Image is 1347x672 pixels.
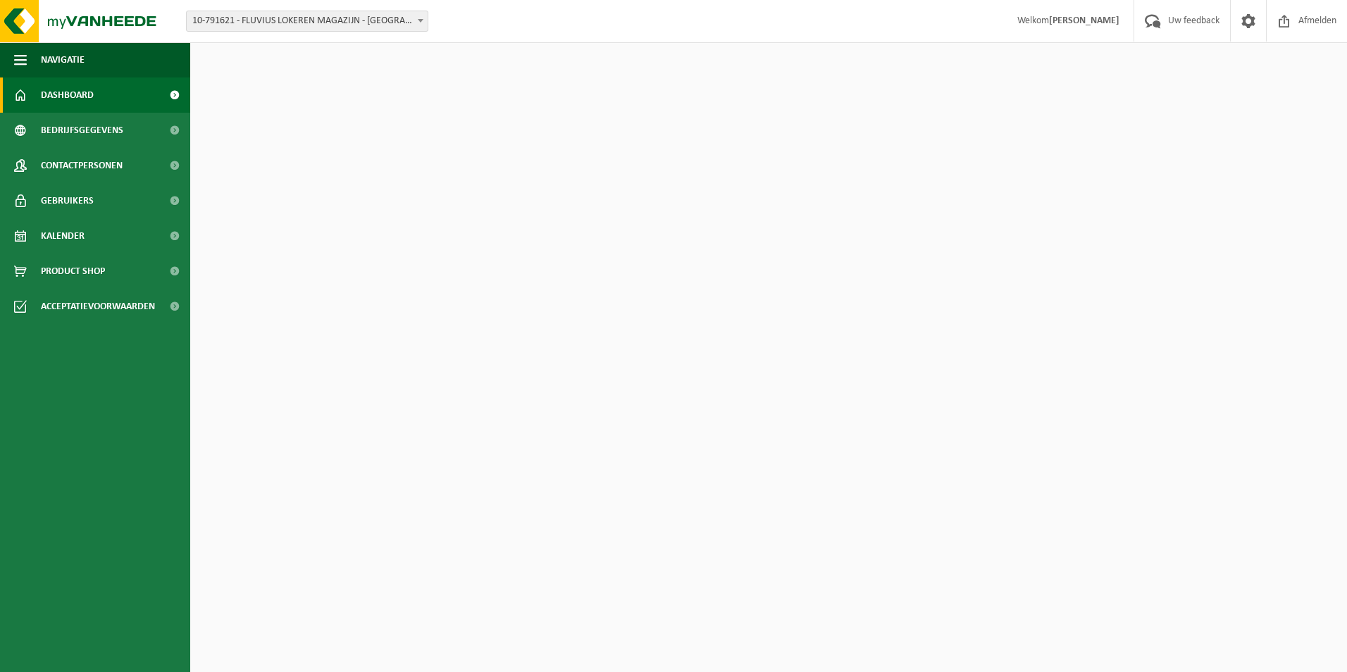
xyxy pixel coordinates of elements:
[41,183,94,218] span: Gebruikers
[41,254,105,289] span: Product Shop
[41,113,123,148] span: Bedrijfsgegevens
[41,77,94,113] span: Dashboard
[41,148,123,183] span: Contactpersonen
[41,289,155,324] span: Acceptatievoorwaarden
[1049,15,1119,26] strong: [PERSON_NAME]
[187,11,428,31] span: 10-791621 - FLUVIUS LOKEREN MAGAZIJN - LOKEREN
[41,218,85,254] span: Kalender
[186,11,428,32] span: 10-791621 - FLUVIUS LOKEREN MAGAZIJN - LOKEREN
[41,42,85,77] span: Navigatie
